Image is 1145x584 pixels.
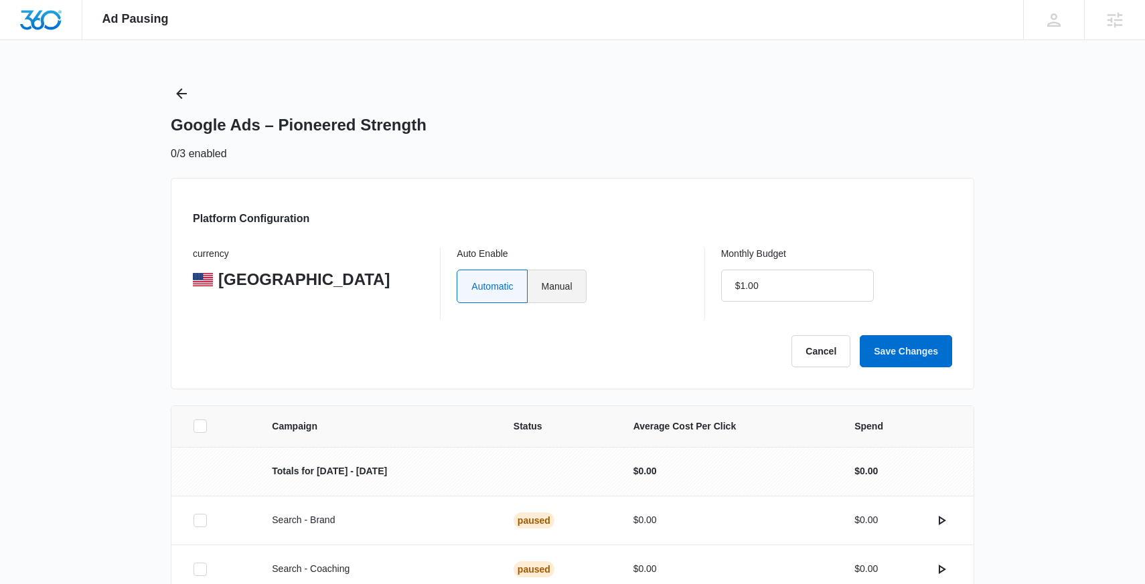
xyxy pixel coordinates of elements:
span: Average Cost Per Click [633,419,823,433]
p: currency [193,248,424,260]
button: actions.activate [931,510,952,531]
button: Cancel [791,335,850,367]
div: Paused [514,512,554,528]
label: Manual [528,270,587,303]
span: Campaign [272,419,481,433]
span: Ad Pausing [102,12,169,26]
h3: Platform Configuration [193,211,309,227]
button: Save Changes [860,335,952,367]
p: $0.00 [854,562,878,576]
p: [GEOGRAPHIC_DATA] [218,270,390,290]
input: $100.00 [721,270,874,302]
p: Totals for [DATE] - [DATE] [272,464,481,478]
p: $0.00 [633,562,823,576]
img: United States [193,273,213,286]
h1: Google Ads – Pioneered Strength [171,115,427,135]
p: Monthly Budget [721,248,952,260]
p: $0.00 [854,464,878,478]
p: Search - Coaching [272,562,481,576]
p: 0/3 enabled [171,146,227,162]
span: Status [514,419,601,433]
button: Back [171,83,192,104]
p: $0.00 [854,513,878,527]
p: Search - Brand [272,513,481,527]
span: Spend [854,419,952,433]
p: Auto Enable [457,248,688,260]
p: $0.00 [633,513,823,527]
label: Automatic [457,270,527,303]
p: $0.00 [633,464,823,478]
div: Paused [514,561,554,577]
button: actions.activate [931,559,952,580]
